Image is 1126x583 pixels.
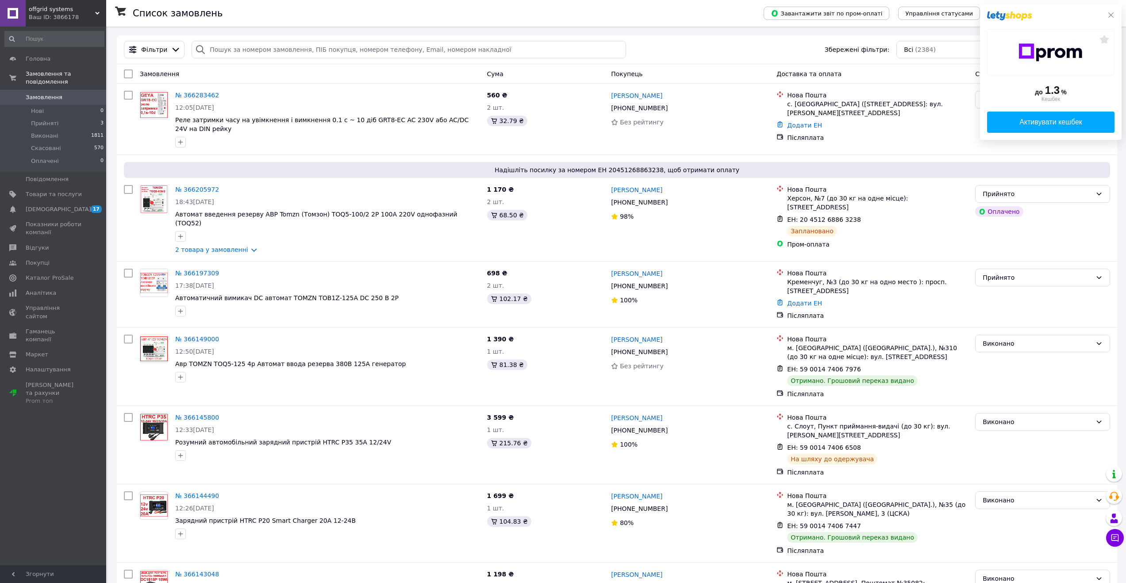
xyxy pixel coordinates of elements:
span: Автомат введення резерву АВР Tomzn (Томзон) TOQ5-100/2 2P 100A 220V однофазний (TOQ52) [175,211,457,227]
span: 100% [620,297,638,304]
div: Нова Пошта [787,91,968,100]
a: Реле затримки часу на увімкнення і вимкнення 0.1 с ~ 10 діб GRT8-EC AC 230V або AC/DC 24V на DIN ... [175,116,469,132]
span: Без рейтингу [620,119,664,126]
span: ЕН: 59 0014 7406 7976 [787,366,861,373]
span: 18:43[DATE] [175,198,214,205]
img: Фото товару [140,494,168,517]
a: № 366145800 [175,414,219,421]
div: м. [GEOGRAPHIC_DATA] ([GEOGRAPHIC_DATA].), №35 (до 30 кг): вул. [PERSON_NAME], 3 (ЦСКА) [787,500,968,518]
input: Пошук [4,31,104,47]
a: [PERSON_NAME] [611,570,662,579]
div: Нова Пошта [787,335,968,344]
span: Завантажити звіт по пром-оплаті [771,9,882,17]
span: 17:38[DATE] [175,282,214,289]
a: 2 товара у замовленні [175,246,248,253]
span: Замовлення [140,70,179,77]
a: № 366149000 [175,336,219,343]
div: м. [GEOGRAPHIC_DATA] ([GEOGRAPHIC_DATA].), №310 (до 30 кг на одне місце): вул. [STREET_ADDRESS] [787,344,968,361]
div: Післяплата [787,390,968,398]
span: Фільтри [141,45,167,54]
span: 698 ₴ [487,270,507,277]
div: Виконано [983,495,1092,505]
span: 17 [91,205,102,213]
div: Херсон, №7 (до 30 кг на одне місце): [STREET_ADDRESS] [787,194,968,212]
span: 0 [100,107,104,115]
span: 1 198 ₴ [487,571,514,578]
a: [PERSON_NAME] [611,269,662,278]
span: Управління сайтом [26,304,82,320]
span: Доставка та оплата [776,70,842,77]
img: Фото товару [140,273,168,293]
span: 1 шт. [487,505,504,512]
div: Отримано. Грошовий переказ видано [787,375,918,386]
span: Замовлення та повідомлення [26,70,106,86]
span: Повідомлення [26,175,69,183]
span: 570 [94,144,104,152]
span: Замовлення [26,93,62,101]
a: [PERSON_NAME] [611,492,662,501]
span: 1811 [91,132,104,140]
a: № 366143048 [175,571,219,578]
div: 215.76 ₴ [487,438,531,448]
a: Додати ЕН [787,300,822,307]
div: Кременчуг, №3 (до 30 кг на одно место ): просп. [STREET_ADDRESS] [787,278,968,295]
a: № 366283462 [175,92,219,99]
span: 1 шт. [487,348,504,355]
a: [PERSON_NAME] [611,185,662,194]
span: Cума [487,70,503,77]
span: Нові [31,107,44,115]
span: 2 шт. [487,104,504,111]
div: с. Слоут, Пункт приймання-видачі (до 30 кг): вул. [PERSON_NAME][STREET_ADDRESS] [787,422,968,440]
div: Prom топ [26,397,82,405]
a: № 366205972 [175,186,219,193]
span: ЕН: 59 0014 7406 6508 [787,444,861,451]
span: Зарядний пристрій HTRC P20 Smart Charger 20A 12-24В [175,517,356,524]
span: 1 390 ₴ [487,336,514,343]
a: Фото товару [140,185,168,213]
input: Пошук за номером замовлення, ПІБ покупця, номером телефону, Email, номером накладної [192,41,626,58]
div: [PHONE_NUMBER] [609,102,669,114]
button: Управління статусами [898,7,980,20]
span: Всі [904,45,913,54]
a: № 366197309 [175,270,219,277]
span: 3 [100,120,104,127]
a: Авр TOMZN TOQ5-125 4p Автомат ввода резерва 380В 125А генератор [175,360,406,367]
div: [PHONE_NUMBER] [609,502,669,515]
span: Показники роботи компанії [26,220,82,236]
div: Нова Пошта [787,491,968,500]
div: Прийнято [983,189,1092,199]
span: Надішліть посилку за номером ЕН 20451268863238, щоб отримати оплату [127,166,1107,174]
span: 12:50[DATE] [175,348,214,355]
div: Пром-оплата [787,240,968,249]
span: Покупці [26,259,50,267]
div: Післяплата [787,546,968,555]
span: Гаманець компанії [26,328,82,344]
span: Скасовані [31,144,61,152]
a: [PERSON_NAME] [611,91,662,100]
div: 104.83 ₴ [487,516,531,527]
span: 12:33[DATE] [175,426,214,433]
a: Фото товару [140,91,168,119]
span: 0 [100,157,104,165]
div: 81.38 ₴ [487,359,527,370]
span: [PERSON_NAME] та рахунки [26,381,82,405]
span: 1 170 ₴ [487,186,514,193]
div: Отримано. Грошовий переказ видано [787,532,918,543]
div: [PHONE_NUMBER] [609,280,669,292]
span: Прийняті [31,120,58,127]
span: Управління статусами [905,10,973,17]
a: № 366144490 [175,492,219,499]
span: 560 ₴ [487,92,507,99]
span: 12:05[DATE] [175,104,214,111]
a: Розумний автомобільний зарядний пристрій HTRC P35 35A 12/24V [175,439,391,446]
div: Післяплата [787,133,968,142]
div: Прийнято [983,273,1092,282]
span: Автоматичний вимикач DC автомат TOMZN TOB1Z-125A DC 250 В 2P [175,294,399,301]
span: (2384) [915,46,936,53]
div: 32.79 ₴ [487,116,527,126]
span: Покупець [611,70,642,77]
span: Маркет [26,351,48,359]
span: 3 599 ₴ [487,414,514,421]
div: Нова Пошта [787,570,968,579]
